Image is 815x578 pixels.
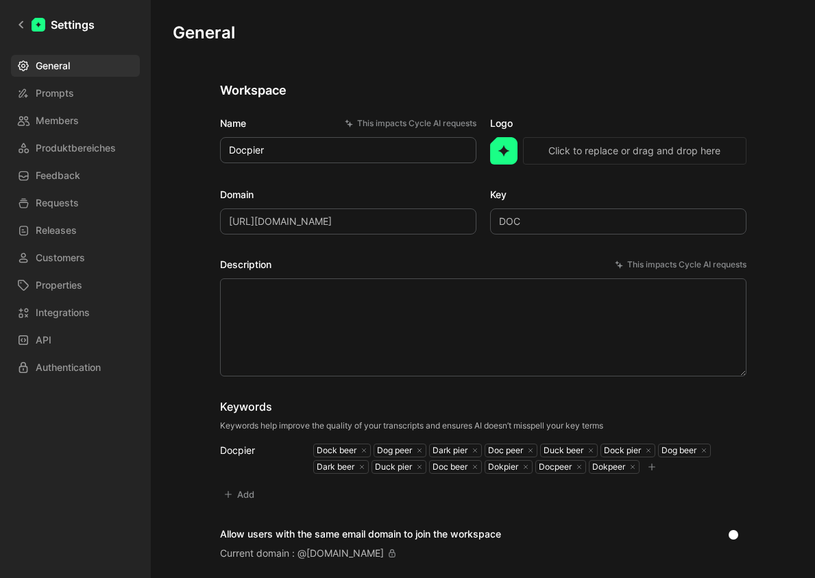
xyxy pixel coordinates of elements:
div: Dog beer [659,445,696,456]
span: Properties [36,277,82,293]
div: Duck pier [372,461,412,472]
button: Click to replace or drag and drop here [523,137,746,165]
div: Dock beer [314,445,356,456]
a: Properties [11,274,140,296]
div: Docpier [220,442,297,459]
div: Duck beer [541,445,583,456]
img: logo [490,137,518,165]
span: Members [36,112,79,129]
span: Feedback [36,167,80,184]
div: This impacts Cycle AI requests [345,117,476,130]
div: Dark pier [430,445,467,456]
a: API [11,329,140,351]
div: Allow users with the same email domain to join the workspace [220,526,501,542]
span: Requests [36,195,79,211]
div: Dock pier [601,445,641,456]
label: Key [490,186,746,203]
div: Docpeer [536,461,572,472]
div: Dog peer [374,445,412,456]
div: Current domain : @ [220,545,396,562]
div: Keywords [220,398,603,415]
div: This impacts Cycle AI requests [615,258,746,272]
div: Dokpeer [589,461,625,472]
button: Add [220,485,260,504]
span: General [36,58,70,74]
a: Prompts [11,82,140,104]
div: [DOMAIN_NAME] [306,545,384,562]
span: Integrations [36,304,90,321]
span: Prompts [36,85,74,101]
input: Some placeholder [220,208,476,234]
a: Produktbereiches [11,137,140,159]
div: Doc beer [430,461,467,472]
a: Feedback [11,165,140,186]
span: Authentication [36,359,101,376]
a: Authentication [11,357,140,378]
div: Dark beer [314,461,354,472]
a: Customers [11,247,140,269]
a: General [11,55,140,77]
span: Produktbereiches [36,140,116,156]
label: Domain [220,186,476,203]
label: Description [220,256,746,273]
a: Requests [11,192,140,214]
span: API [36,332,51,348]
div: Keywords help improve the quality of your transcripts and ensures AI doesn’t misspell your key terms [220,420,603,431]
span: Releases [36,222,77,239]
a: Integrations [11,302,140,324]
label: Name [220,115,476,132]
label: Logo [490,115,746,132]
h1: General [173,22,235,44]
div: Doc peer [485,445,523,456]
a: Settings [11,11,100,38]
div: Dokpier [485,461,518,472]
a: Releases [11,219,140,241]
h1: Settings [51,16,95,33]
h2: Workspace [220,82,746,99]
a: Members [11,110,140,132]
span: Customers [36,250,85,266]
